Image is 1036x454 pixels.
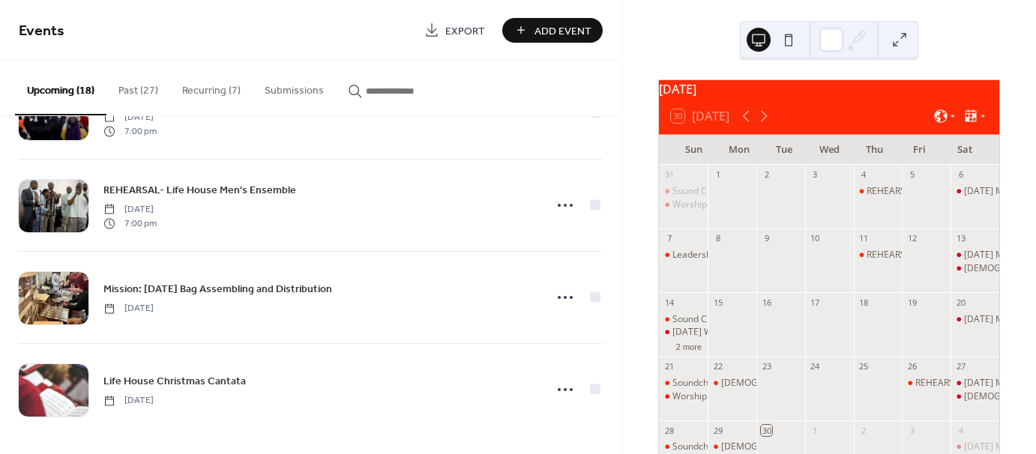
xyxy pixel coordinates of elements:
[170,61,253,114] button: Recurring (7)
[534,23,591,39] span: Add Event
[858,425,870,436] div: 2
[761,169,772,181] div: 2
[708,441,756,453] div: Bible Study
[906,297,918,308] div: 19
[906,233,918,244] div: 12
[902,377,951,390] div: REHEARSAL- Praise Team (service for 9/28)
[659,313,708,326] div: Sound Check- Women's Choir
[672,377,827,390] div: Soundcheck / REHEARAL Praise team
[807,135,852,165] div: Wed
[955,361,966,372] div: 27
[103,372,246,390] a: Life House Christmas Cantata
[712,169,723,181] div: 1
[951,441,999,453] div: Saturday Morning Prayer
[867,185,983,198] div: REHEARSAL-Women's Choir
[854,185,903,198] div: REHEARSAL-Women's Choir
[672,185,782,198] div: Sound Check-Praise Team
[951,185,999,198] div: Saturday Morning Prayer
[810,425,821,436] div: 1
[659,390,708,403] div: Worship Experience @ THE HARBORSIDE
[951,262,999,275] div: Evangelism @ Larkin Chase in Bowie, MD
[716,135,761,165] div: Mon
[721,377,846,390] div: [DEMOGRAPHIC_DATA] Study
[858,169,870,181] div: 4
[663,361,675,372] div: 21
[671,135,716,165] div: Sun
[708,377,756,390] div: Bible Study
[761,297,772,308] div: 16
[955,297,966,308] div: 20
[502,18,603,43] button: Add Event
[712,425,723,436] div: 29
[721,441,846,453] div: [DEMOGRAPHIC_DATA] Study
[951,377,999,390] div: Saturday Morning Prayer
[906,361,918,372] div: 26
[103,181,296,199] a: REHEARSAL- Life House Men's Ensemble
[810,361,821,372] div: 24
[955,169,966,181] div: 6
[19,16,64,46] span: Events
[858,297,870,308] div: 18
[659,199,708,211] div: Worship Experience @ THE HARBORSIDE
[670,339,708,352] button: 2 more
[761,425,772,436] div: 30
[858,233,870,244] div: 11
[672,199,843,211] div: Worship Experience @ THE HARBORSIDE
[659,377,708,390] div: Soundcheck / REHEARAL Praise team
[672,249,786,261] div: Leadership Lunch- Meeting
[810,169,821,181] div: 3
[672,441,783,453] div: Soundcheck & REHEARSAL
[906,425,918,436] div: 3
[253,61,336,114] button: Submissions
[15,61,106,115] button: Upcoming (18)
[103,111,157,124] span: [DATE]
[897,135,942,165] div: Fri
[103,374,246,390] span: Life House Christmas Cantata
[906,169,918,181] div: 5
[672,326,787,339] div: [DATE] Worship Experience
[659,441,708,453] div: Soundcheck & REHEARSAL
[103,302,154,315] span: [DATE]
[951,313,999,326] div: Saturday Morning Prayer
[659,80,999,98] div: [DATE]
[854,249,903,261] div: REHEARSAL- Women’s Choir
[103,282,332,297] span: Mission: [DATE] Bag Assembling and Distribution
[103,280,332,297] a: Mission: [DATE] Bag Assembling and Distribution
[663,233,675,244] div: 7
[951,249,999,261] div: Saturday Morning Prayer
[663,297,675,308] div: 14
[852,135,897,165] div: Thu
[955,233,966,244] div: 13
[712,233,723,244] div: 8
[712,297,723,308] div: 15
[955,425,966,436] div: 4
[858,361,870,372] div: 25
[103,217,157,230] span: 7:00 pm
[867,249,984,261] div: REHEARSAL- Women’s Choir
[445,23,485,39] span: Export
[103,203,157,217] span: [DATE]
[761,233,772,244] div: 9
[103,183,296,199] span: REHEARSAL- Life House Men's Ensemble
[413,18,496,43] a: Export
[951,390,999,403] div: Evangelism @ Doctors Comm Rehab
[762,135,807,165] div: Tue
[761,361,772,372] div: 23
[663,425,675,436] div: 28
[659,326,708,339] div: Women's Day Worship Experience
[106,61,170,114] button: Past (27)
[712,361,723,372] div: 22
[942,135,987,165] div: Sat
[659,249,708,261] div: Leadership Lunch- Meeting
[103,124,157,138] span: 7:00 pm
[672,390,843,403] div: Worship Experience @ THE HARBORSIDE
[103,394,154,408] span: [DATE]
[659,185,708,198] div: Sound Check-Praise Team
[810,297,821,308] div: 17
[663,169,675,181] div: 31
[672,313,795,326] div: Sound Check- Women's Choir
[810,233,821,244] div: 10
